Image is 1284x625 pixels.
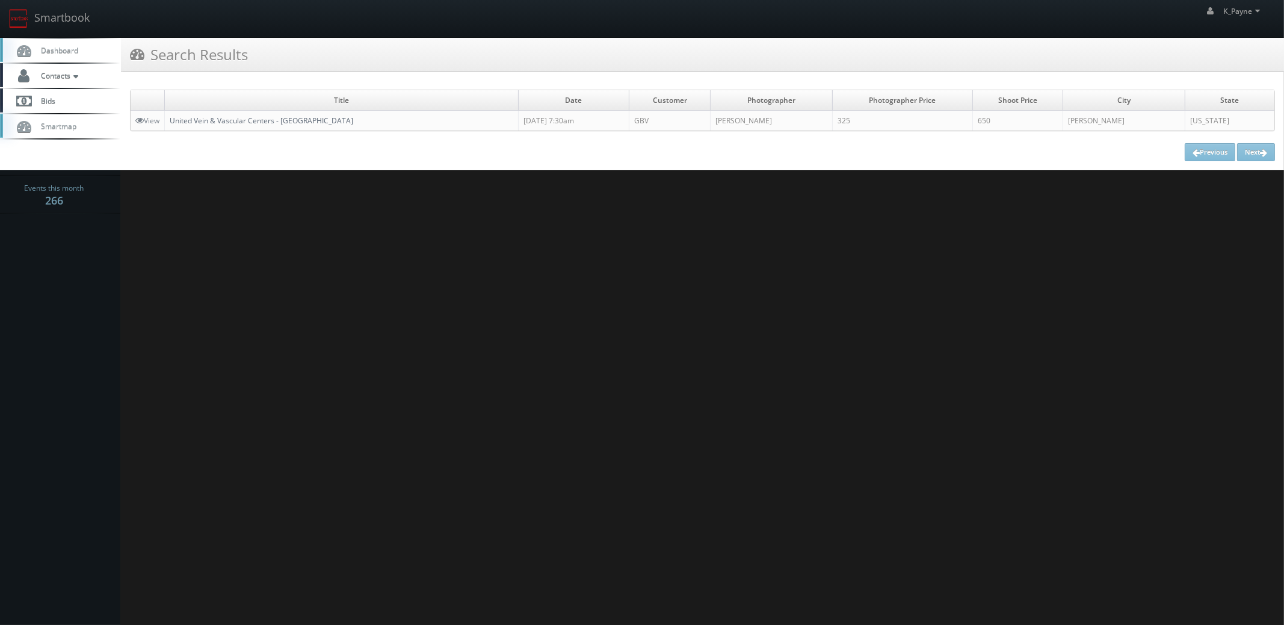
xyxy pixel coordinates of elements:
[1224,6,1264,16] span: K_Payne
[832,90,973,111] td: Photographer Price
[35,96,55,106] span: Bids
[165,90,519,111] td: Title
[973,111,1063,131] td: 650
[518,111,629,131] td: [DATE] 7:30am
[35,45,78,55] span: Dashboard
[45,193,63,208] strong: 266
[9,9,28,28] img: smartbook-logo.png
[135,115,159,126] a: View
[629,111,711,131] td: GBV
[973,90,1063,111] td: Shoot Price
[130,44,248,65] h3: Search Results
[1063,111,1185,131] td: [PERSON_NAME]
[1185,90,1274,111] td: State
[25,182,84,194] span: Events this month
[711,90,833,111] td: Photographer
[170,115,353,126] a: United Vein & Vascular Centers - [GEOGRAPHIC_DATA]
[1063,90,1185,111] td: City
[35,70,81,81] span: Contacts
[1185,111,1274,131] td: [US_STATE]
[629,90,711,111] td: Customer
[832,111,973,131] td: 325
[711,111,833,131] td: [PERSON_NAME]
[518,90,629,111] td: Date
[35,121,76,131] span: Smartmap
